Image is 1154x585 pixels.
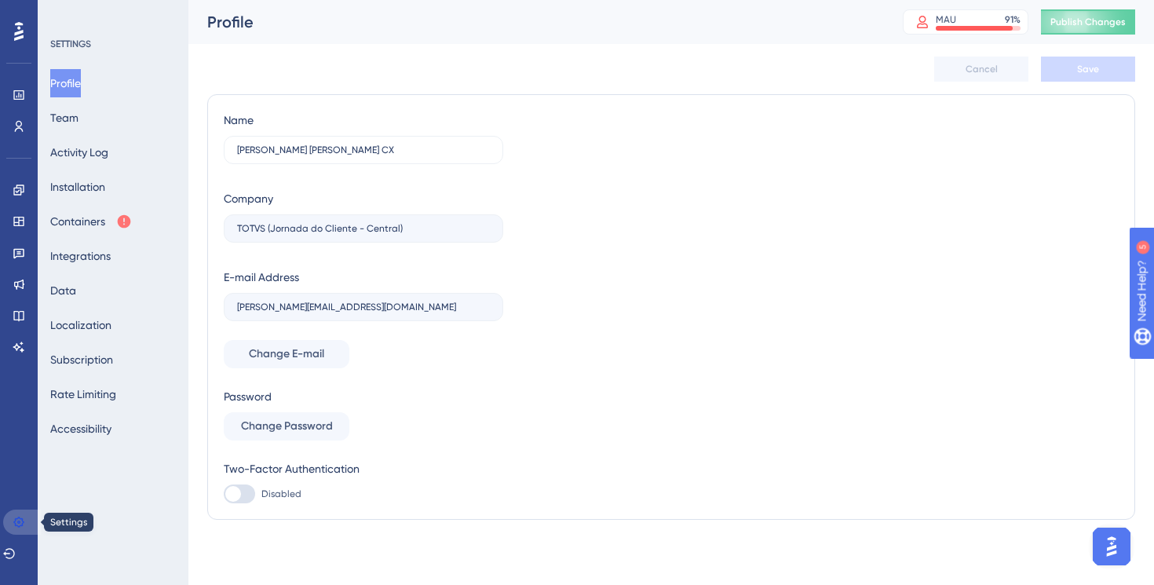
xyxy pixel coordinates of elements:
input: Company Name [237,223,490,234]
button: Change Password [224,412,349,441]
div: 91 % [1005,13,1021,26]
div: Password [224,387,503,406]
button: Save [1041,57,1135,82]
iframe: UserGuiding AI Assistant Launcher [1088,523,1135,570]
span: Change Password [241,417,333,436]
button: Containers [50,207,132,236]
button: Change E-mail [224,340,349,368]
button: Data [50,276,76,305]
span: Cancel [966,63,998,75]
button: Localization [50,311,111,339]
div: 5 [109,8,114,20]
button: Subscription [50,346,113,374]
button: Accessibility [50,415,111,443]
div: Two-Factor Authentication [224,459,503,478]
button: Cancel [934,57,1028,82]
div: E-mail Address [224,268,299,287]
span: Disabled [261,488,301,500]
div: SETTINGS [50,38,177,50]
span: Save [1077,63,1099,75]
div: Name [224,111,254,130]
input: E-mail Address [237,302,490,313]
span: Change E-mail [249,345,324,364]
div: MAU [936,13,956,26]
button: Activity Log [50,138,108,166]
div: Profile [207,11,864,33]
input: Name Surname [237,144,490,155]
button: Profile [50,69,81,97]
div: Company [224,189,273,208]
button: Installation [50,173,105,201]
span: Need Help? [37,4,98,23]
button: Rate Limiting [50,380,116,408]
button: Publish Changes [1041,9,1135,35]
button: Team [50,104,79,132]
button: Integrations [50,242,111,270]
